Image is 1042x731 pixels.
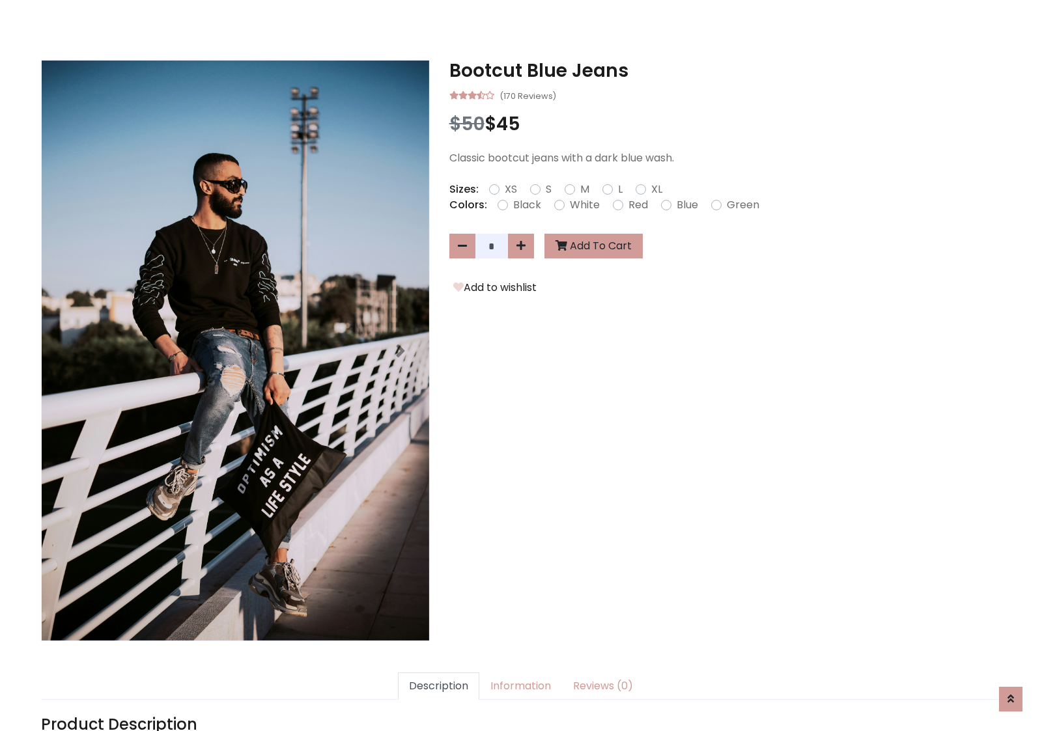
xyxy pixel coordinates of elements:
span: $50 [449,111,485,137]
button: Add To Cart [544,234,643,258]
span: 45 [496,111,520,137]
label: L [618,182,623,197]
label: Blue [677,197,698,213]
h3: Bootcut Blue Jeans [449,60,1001,82]
button: Add to wishlist [449,279,541,296]
label: S [546,182,552,197]
label: Green [727,197,759,213]
a: Reviews (0) [562,672,644,700]
p: Classic bootcut jeans with a dark blue wash. [449,150,1001,166]
label: M [580,182,589,197]
label: XS [505,182,517,197]
img: Image [42,61,429,641]
h3: $ [449,113,1001,135]
small: (170 Reviews) [500,87,556,103]
a: Information [479,672,562,700]
p: Sizes: [449,182,479,197]
a: Description [398,672,479,700]
label: Black [513,197,541,213]
p: Colors: [449,197,487,213]
label: XL [651,182,662,197]
label: White [570,197,600,213]
label: Red [628,197,648,213]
